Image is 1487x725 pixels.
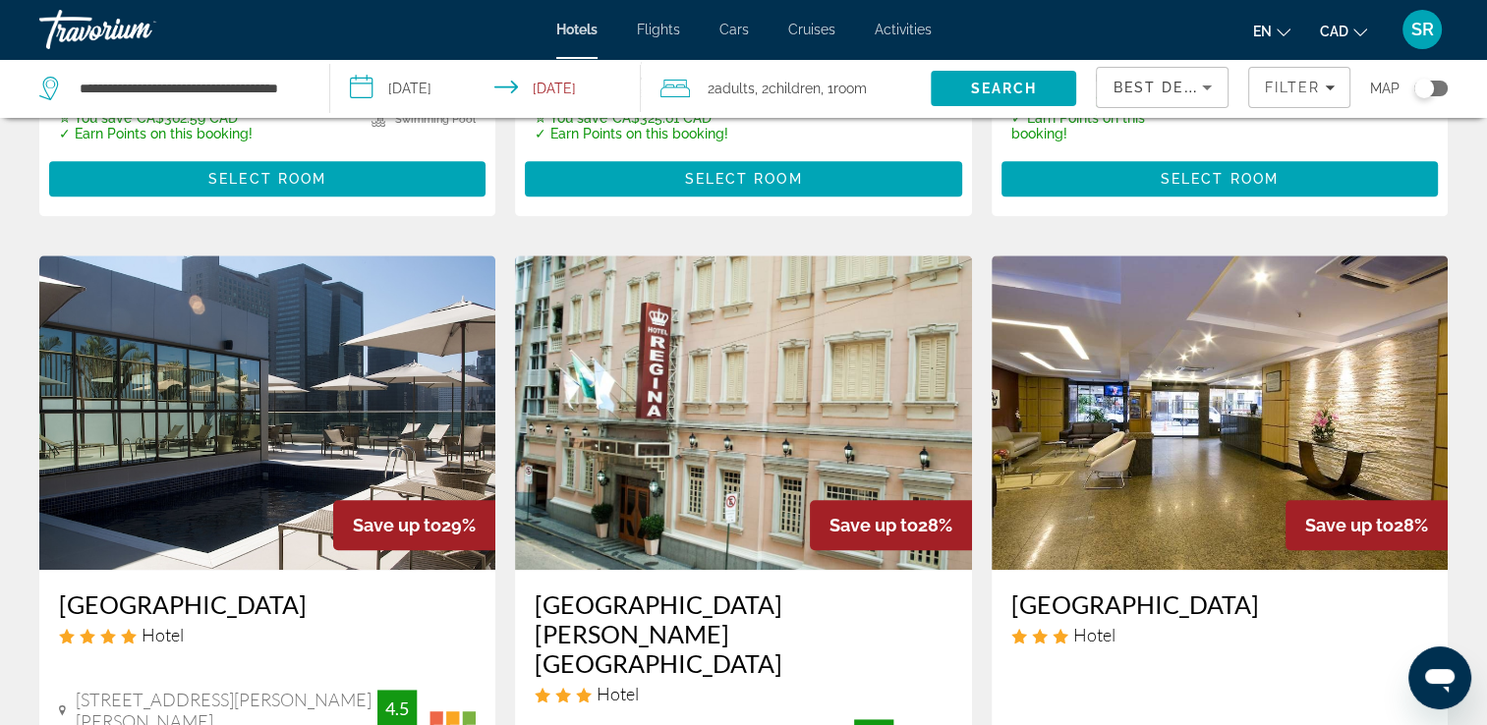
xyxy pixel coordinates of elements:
[1320,24,1348,39] span: CAD
[931,71,1076,106] button: Search
[1011,110,1196,141] p: ✓ Earn Points on this booking!
[1001,166,1438,188] a: Select Room
[59,589,476,619] a: [GEOGRAPHIC_DATA]
[829,515,918,535] span: Save up to
[59,110,132,126] span: ✮ You save
[1113,76,1212,99] mat-select: Sort by
[1408,646,1471,709] iframe: Button to launch messaging window
[769,81,821,96] span: Children
[637,22,680,37] a: Flights
[1073,624,1115,645] span: Hotel
[971,81,1038,96] span: Search
[1320,17,1367,45] button: Change currency
[525,161,961,196] button: Select Room
[59,126,253,141] p: ✓ Earn Points on this booking!
[525,166,961,188] a: Select Room
[333,500,495,550] div: 29%
[821,75,867,102] span: , 1
[49,166,486,188] a: Select Room
[39,255,495,570] img: Américas Granada Hotel
[597,683,639,704] span: Hotel
[59,110,253,126] p: CA$362.59 CAD
[1400,80,1448,97] button: Toggle map
[1253,24,1272,39] span: en
[330,59,641,118] button: Select check in and out date
[535,589,951,678] a: [GEOGRAPHIC_DATA][PERSON_NAME] [GEOGRAPHIC_DATA]
[1370,75,1400,102] span: Map
[684,171,802,187] span: Select Room
[49,161,486,196] button: Select Room
[641,59,932,118] button: Travelers: 2 adults, 2 children
[142,624,184,645] span: Hotel
[208,171,326,187] span: Select Room
[708,75,755,102] span: 2
[1286,500,1448,550] div: 28%
[1113,80,1215,95] span: Best Deals
[1411,20,1434,39] span: SR
[515,255,971,570] img: Hotel Regina Rio de Janeiro
[755,75,821,102] span: , 2
[535,126,728,141] p: ✓ Earn Points on this booking!
[719,22,749,37] a: Cars
[1264,80,1320,95] span: Filter
[715,81,755,96] span: Adults
[556,22,598,37] a: Hotels
[1397,9,1448,50] button: User Menu
[353,515,441,535] span: Save up to
[1253,17,1290,45] button: Change language
[59,624,476,645] div: 4 star Hotel
[78,74,300,103] input: Search hotel destination
[377,697,417,720] div: 4.5
[1161,171,1279,187] span: Select Room
[1305,515,1394,535] span: Save up to
[1011,589,1428,619] a: [GEOGRAPHIC_DATA]
[535,683,951,704] div: 3 star Hotel
[875,22,932,37] a: Activities
[1001,161,1438,196] button: Select Room
[1011,624,1428,645] div: 3 star Hotel
[39,4,236,55] a: Travorium
[1248,67,1350,108] button: Filters
[992,255,1448,570] img: Rondônia Palace Hotel
[833,81,867,96] span: Room
[788,22,835,37] a: Cruises
[810,500,972,550] div: 28%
